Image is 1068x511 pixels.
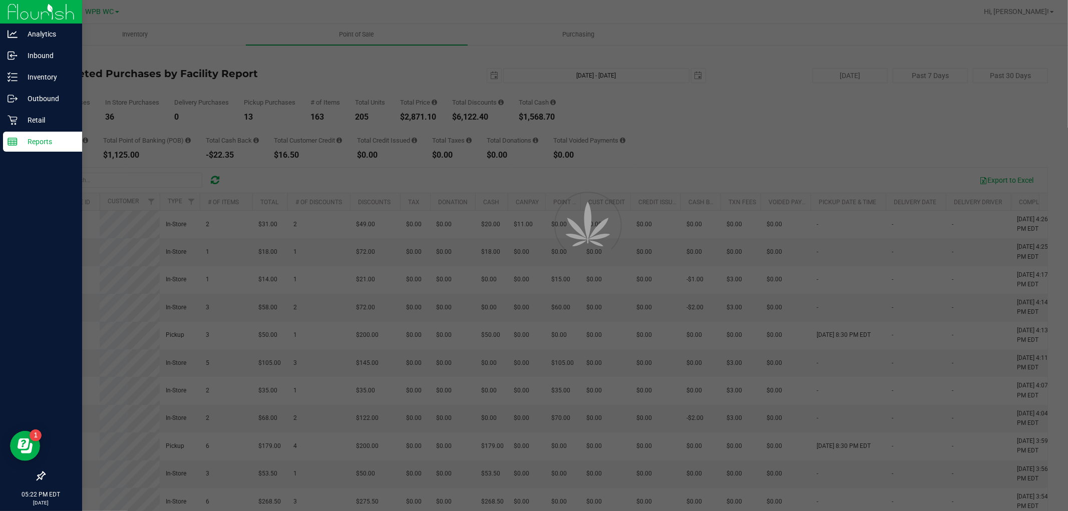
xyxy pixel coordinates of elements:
[18,50,78,62] p: Inbound
[18,28,78,40] p: Analytics
[30,429,42,441] iframe: Resource center unread badge
[5,490,78,499] p: 05:22 PM EDT
[18,71,78,83] p: Inventory
[18,114,78,126] p: Retail
[8,94,18,104] inline-svg: Outbound
[8,29,18,39] inline-svg: Analytics
[18,136,78,148] p: Reports
[18,93,78,105] p: Outbound
[8,72,18,82] inline-svg: Inventory
[10,431,40,461] iframe: Resource center
[8,115,18,125] inline-svg: Retail
[8,137,18,147] inline-svg: Reports
[5,499,78,506] p: [DATE]
[8,51,18,61] inline-svg: Inbound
